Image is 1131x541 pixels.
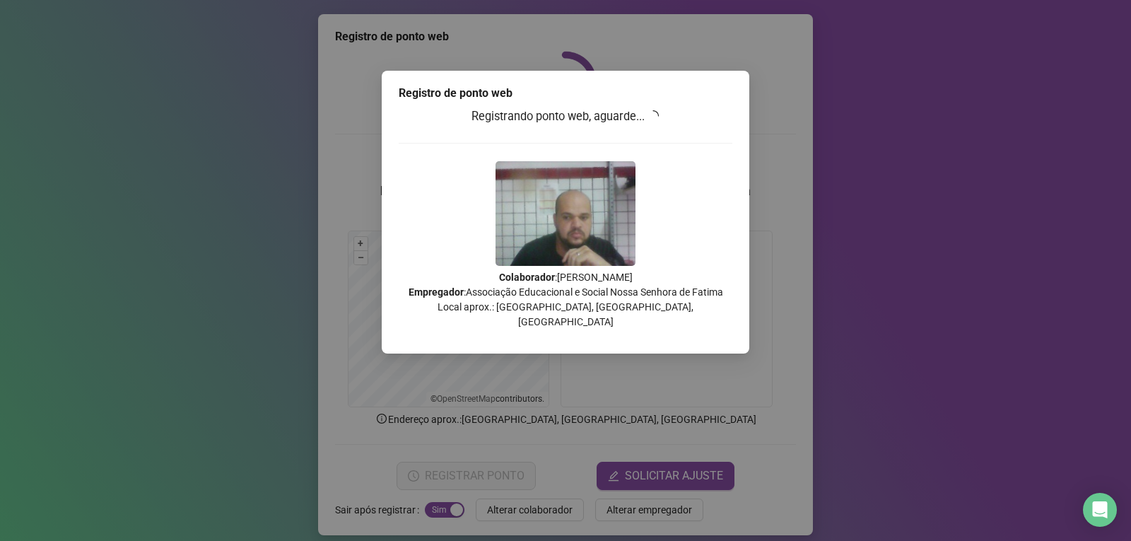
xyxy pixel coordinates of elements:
img: Z [496,161,635,266]
span: loading [647,110,660,122]
strong: Empregador [409,286,464,298]
p: : [PERSON_NAME] : Associação Educacional e Social Nossa Senhora de Fatima Local aprox.: [GEOGRAPH... [399,270,732,330]
h3: Registrando ponto web, aguarde... [399,107,732,126]
div: Open Intercom Messenger [1083,493,1117,527]
div: Registro de ponto web [399,85,732,102]
strong: Colaborador [499,272,555,283]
